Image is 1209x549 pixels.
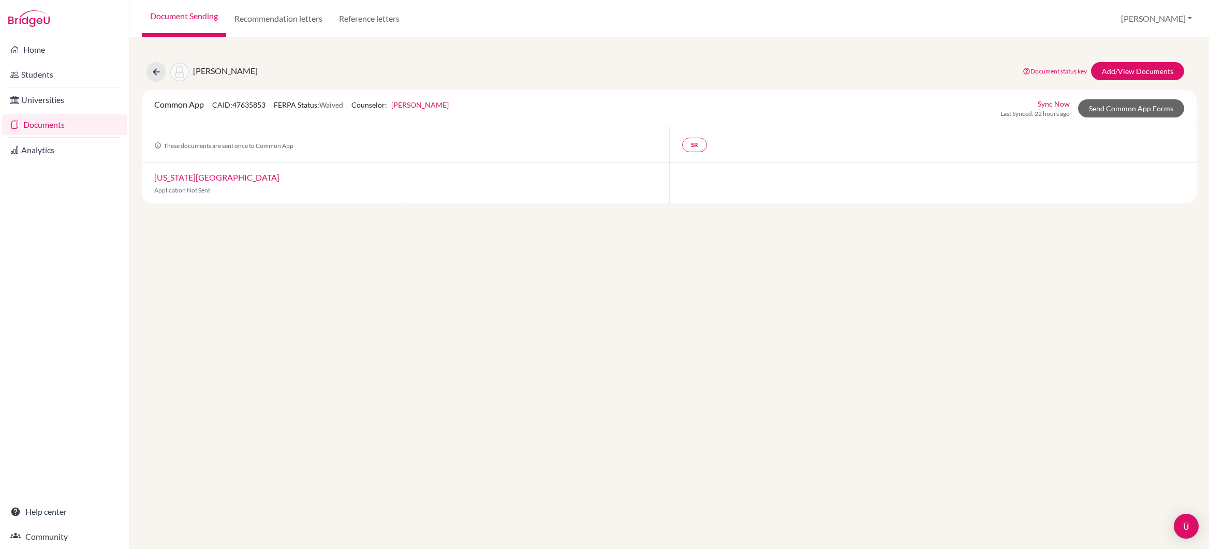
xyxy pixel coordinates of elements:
[154,142,293,150] span: These documents are sent once to Common App
[2,114,127,135] a: Documents
[391,100,449,109] a: [PERSON_NAME]
[2,526,127,547] a: Community
[154,186,210,194] span: Application Not Sent
[2,140,127,160] a: Analytics
[1174,514,1199,539] div: Open Intercom Messenger
[2,64,127,85] a: Students
[2,501,127,522] a: Help center
[351,100,449,109] span: Counselor:
[2,39,127,60] a: Home
[1078,99,1184,117] a: Send Common App Forms
[1023,67,1087,75] a: Document status key
[154,99,204,109] span: Common App
[1000,109,1070,118] span: Last Synced: 22 hours ago
[154,172,279,182] a: [US_STATE][GEOGRAPHIC_DATA]
[2,90,127,110] a: Universities
[682,138,707,152] a: SR
[212,100,266,109] span: CAID: 47635853
[1116,9,1197,28] button: [PERSON_NAME]
[274,100,343,109] span: FERPA Status:
[8,10,50,27] img: Bridge-U
[1038,98,1070,109] a: Sync Now
[319,100,343,109] span: Waived
[193,66,258,76] span: [PERSON_NAME]
[1091,62,1184,80] a: Add/View Documents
